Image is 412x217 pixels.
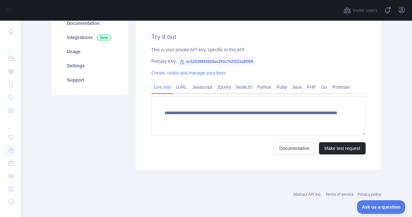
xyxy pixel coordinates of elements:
[173,82,190,92] a: cURL
[151,70,226,75] a: Create, rotate and manage your keys
[59,73,120,87] a: Support
[304,82,319,92] a: PHP
[215,82,233,92] a: jQuery
[330,82,353,92] a: Postman
[59,30,120,44] a: Integrations New
[190,82,215,92] a: Javascript
[177,57,256,66] span: ec52539943804ac293c7e2f223a80f98
[319,142,366,154] button: Make test request
[319,82,330,92] a: Go
[5,117,15,130] div: ...
[274,142,315,154] a: Documentation
[151,32,366,41] h2: Try it out
[358,192,381,197] a: Privacy policy
[151,46,366,53] div: This is your private API key, specific to this API.
[151,82,173,92] a: Live test
[59,59,120,73] a: Settings
[357,200,406,214] iframe: Toggle Customer Support
[5,39,15,52] div: ...
[325,192,353,197] a: Terms of service
[151,58,366,64] div: Primary Key:
[352,7,377,14] span: Invite users
[255,82,274,92] a: Python
[59,16,120,30] a: Documentation
[274,82,290,92] a: Ruby
[290,82,304,92] a: Java
[233,82,255,92] a: NodeJS
[342,5,379,15] button: Invite users
[293,192,322,197] a: Abstract API Inc.
[59,44,120,59] a: Usage
[97,35,111,41] span: New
